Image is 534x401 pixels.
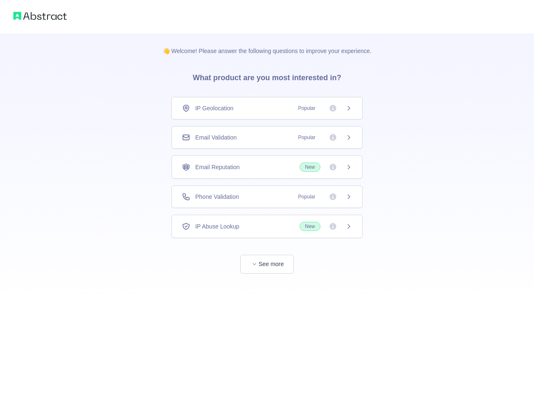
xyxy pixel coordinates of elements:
[195,222,239,231] span: IP Abuse Lookup
[293,133,320,142] span: Popular
[149,33,385,55] p: 👋 Welcome! Please answer the following questions to improve your experience.
[240,255,294,274] button: See more
[300,222,320,231] span: New
[13,10,67,22] img: Abstract logo
[293,104,320,112] span: Popular
[300,162,320,172] span: New
[195,104,234,112] span: IP Geolocation
[293,193,320,201] span: Popular
[195,193,239,201] span: Phone Validation
[195,163,240,171] span: Email Reputation
[179,55,355,97] h3: What product are you most interested in?
[195,133,237,142] span: Email Validation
